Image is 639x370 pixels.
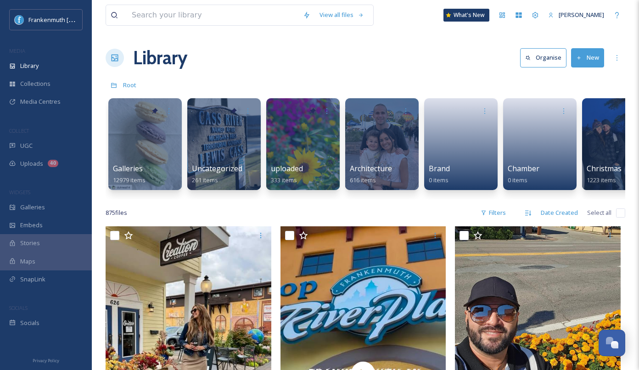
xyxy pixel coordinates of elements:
button: Organise [520,48,566,67]
span: Chamber [508,163,539,174]
img: Social%20Media%20PFP%202025.jpg [15,15,24,24]
span: Media Centres [20,97,61,106]
span: 333 items [271,176,297,184]
span: Galleries [20,203,45,212]
a: Galleries12979 items [113,164,146,184]
span: Uncategorized [192,163,242,174]
a: [PERSON_NAME] [544,6,609,24]
span: Stories [20,239,40,247]
span: Privacy Policy [33,358,59,364]
a: View all files [315,6,369,24]
span: UGC [20,141,33,150]
span: Maps [20,257,35,266]
span: 12979 items [113,176,146,184]
a: Chamber0 items [508,164,539,184]
span: 875 file s [106,208,127,217]
span: Uploads [20,159,43,168]
div: 40 [48,160,58,167]
span: 261 items [192,176,218,184]
span: Embeds [20,221,43,230]
a: What's New [443,9,489,22]
span: Architecture [350,163,392,174]
span: Galleries [113,163,143,174]
div: Filters [476,204,510,222]
span: Frankenmuth [US_STATE] [28,15,98,24]
span: 1223 items [587,176,616,184]
button: New [571,48,604,67]
span: SnapLink [20,275,45,284]
span: WIDGETS [9,189,30,196]
a: Organise [520,48,571,67]
span: Root [123,81,136,89]
a: Uncategorized261 items [192,164,242,184]
a: uploaded333 items [271,164,303,184]
span: COLLECT [9,127,29,134]
a: Architecture616 items [350,164,392,184]
a: Library [133,44,187,72]
span: Socials [20,319,39,327]
span: SOCIALS [9,304,28,311]
div: Date Created [536,204,583,222]
span: Collections [20,79,50,88]
a: Root [123,79,136,90]
span: Library [20,62,39,70]
span: uploaded [271,163,303,174]
span: 0 items [429,176,448,184]
span: MEDIA [9,47,25,54]
a: Brand0 items [429,164,450,184]
input: Search your library [127,5,298,25]
span: 616 items [350,176,376,184]
a: Christmas1223 items [587,164,622,184]
a: Privacy Policy [33,354,59,365]
span: Select all [587,208,611,217]
span: Christmas [587,163,622,174]
span: 0 items [508,176,527,184]
button: Open Chat [599,330,625,356]
span: [PERSON_NAME] [559,11,604,19]
span: Brand [429,163,450,174]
